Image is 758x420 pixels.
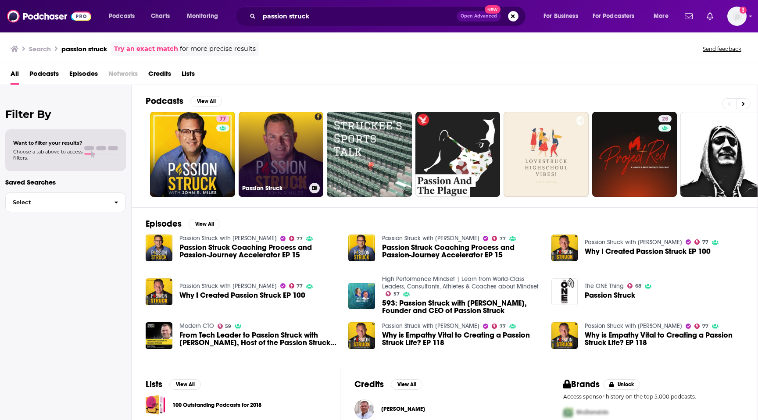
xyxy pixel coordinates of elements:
[500,324,506,328] span: 77
[69,67,98,85] span: Episodes
[289,283,303,288] a: 77
[382,299,541,314] span: 593: Passion Struck with [PERSON_NAME], Founder and CEO of Passion Struck
[179,331,338,346] span: From Tech Leader to Passion Struck with [PERSON_NAME], Host of the Passion Struck Podcast
[146,218,182,229] h2: Episodes
[585,322,682,330] a: Passion Struck with John R. Miles
[181,9,229,23] button: open menu
[647,9,679,23] button: open menu
[146,379,162,390] h2: Lists
[348,322,375,349] a: Why is Empathy Vital to Creating a Passion Struck Life? EP 118
[585,248,711,255] a: Why I Created Passion Struck EP 100
[382,235,479,242] a: Passion Struck with John R. Miles
[6,199,107,205] span: Select
[492,324,506,329] a: 77
[5,192,126,212] button: Select
[29,67,59,85] a: Podcasts
[727,7,747,26] button: Show profile menu
[485,5,501,14] span: New
[551,322,578,349] img: Why is Empathy Vital to Creating a Passion Struck Life? EP 118
[108,67,138,85] span: Networks
[563,393,744,400] p: Access sponsor history on the top 5,000 podcasts.
[169,379,201,390] button: View All
[386,291,400,296] a: 57
[727,7,747,26] img: User Profile
[29,45,51,53] h3: Search
[11,67,19,85] a: All
[239,112,324,197] a: Passion Struck
[658,115,672,122] a: 28
[187,10,218,22] span: Monitoring
[348,283,375,310] img: 593: Passion Struck with John R. Miles, Founder and CEO of Passion Struck
[585,292,635,299] a: Passion Struck
[551,278,578,305] img: Passion Struck
[703,9,717,24] a: Show notifications dropdown
[382,299,541,314] a: 593: Passion Struck with John R. Miles, Founder and CEO of Passion Struck
[189,219,220,229] button: View All
[109,10,135,22] span: Podcasts
[146,278,172,305] img: Why I Created Passion Struck EP 100
[702,240,708,244] span: 77
[627,283,641,288] a: 68
[537,9,589,23] button: open menu
[702,324,708,328] span: 77
[603,379,640,390] button: Unlock
[592,112,677,197] a: 28
[576,409,608,416] span: McDonalds
[151,10,170,22] span: Charts
[354,399,374,419] img: John R. Miles
[382,244,541,259] span: Passion Struck Coaching Process and Passion-Journey Accelerator EP 15
[114,44,178,54] a: Try an exact match
[216,115,229,122] a: 77
[5,178,126,186] p: Saved Searches
[150,112,235,197] a: 77
[145,9,175,23] a: Charts
[585,238,682,246] a: Passion Struck with John R. Miles
[179,292,305,299] a: Why I Created Passion Struck EP 100
[297,237,303,241] span: 77
[243,6,534,26] div: Search podcasts, credits, & more...
[457,11,501,21] button: Open AdvancedNew
[190,96,222,107] button: View All
[382,275,539,290] a: High Performance Mindset | Learn from World-Class Leaders, Consultants, Athletes & Coaches about ...
[182,67,195,85] span: Lists
[146,235,172,261] a: Passion Struck Coaching Process and Passion-Journey Accelerator EP 15
[740,7,747,14] svg: Add a profile image
[146,322,172,349] img: From Tech Leader to Passion Struck with John Miles, Host of the Passion Struck Podcast
[587,9,647,23] button: open menu
[259,9,457,23] input: Search podcasts, credits, & more...
[13,149,82,161] span: Choose a tab above to access filters.
[585,282,624,290] a: The ONE Thing
[727,7,747,26] span: Logged in as cduhigg
[148,67,171,85] a: Credits
[103,9,146,23] button: open menu
[242,185,306,192] h3: Passion Struck
[289,236,303,241] a: 77
[585,331,744,346] span: Why is Empathy Vital to Creating a Passion Struck Life? EP 118
[348,235,375,261] img: Passion Struck Coaching Process and Passion-Journey Accelerator EP 15
[179,244,338,259] a: Passion Struck Coaching Process and Passion-Journey Accelerator EP 15
[179,282,277,290] a: Passion Struck with John R. Miles
[179,331,338,346] a: From Tech Leader to Passion Struck with John Miles, Host of the Passion Struck Podcast
[700,45,744,53] button: Send feedback
[5,108,126,121] h2: Filter By
[218,324,232,329] a: 59
[492,236,506,241] a: 77
[61,45,107,53] h3: passion struck
[381,406,425,413] a: John R. Miles
[7,8,91,25] a: Podchaser - Follow, Share and Rate Podcasts
[551,235,578,261] img: Why I Created Passion Struck EP 100
[563,379,600,390] h2: Brands
[146,395,165,415] a: 100 Outstanding Podcasts for 2018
